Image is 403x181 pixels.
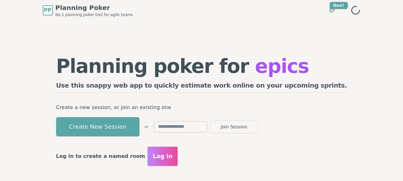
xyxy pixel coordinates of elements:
[210,120,258,133] button: Join Session
[56,81,347,93] h2: Use this snappy web app to quickly estimate work online on your upcoming sprints.
[44,6,51,14] span: PP
[56,56,347,76] h1: Planning poker for
[56,117,139,136] button: Create New Session
[55,12,133,17] span: No.1 planning poker tool for agile teams
[55,3,133,12] span: Planning Poker
[330,2,348,9] div: New!
[56,103,347,112] p: Create a new session, or join an existing one
[56,152,145,161] p: Log in to create a named room
[255,55,309,77] span: epics
[153,152,172,161] span: Log in
[326,4,338,16] button: New!
[43,3,133,17] a: PPPlanning PokerNo.1 planning poker tool for agile teams
[145,124,148,129] span: or
[147,147,178,166] button: Log in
